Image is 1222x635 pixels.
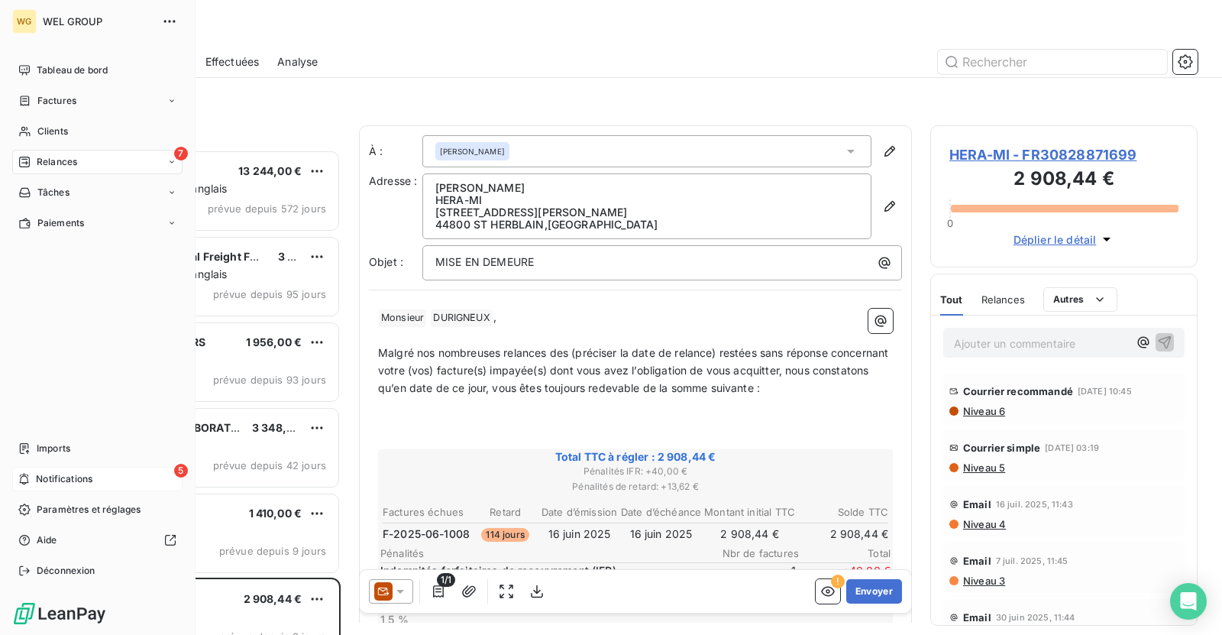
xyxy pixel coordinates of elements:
span: Courrier simple [963,442,1040,454]
span: 2 908,44 € [244,592,302,605]
span: Factures [37,94,76,108]
td: 16 juin 2025 [540,526,619,543]
span: , [493,310,496,323]
a: Aide [12,528,183,552]
span: prévue depuis 572 jours [208,202,326,215]
span: WEL GROUP [43,15,153,28]
h3: 2 908,44 € [949,165,1178,196]
span: Niveau 4 [962,518,1006,530]
span: 1/1 [437,573,455,587]
span: Notifications [36,472,92,486]
th: Retard [472,504,538,520]
div: grid [73,150,341,635]
span: Déplier le détail [1013,232,1097,248]
span: 0 [947,217,953,229]
span: 7 juil. 2025, 11:45 [996,556,1068,565]
span: Niveau 5 [962,462,1005,474]
p: [STREET_ADDRESS][PERSON_NAME] [435,206,858,219]
span: Niveau 3 [962,575,1005,587]
label: À : [369,144,422,159]
p: 44800 ST HERBLAIN , [GEOGRAPHIC_DATA] [435,219,858,231]
span: + 40,00 € [799,563,891,594]
span: Niveau 6 [962,405,1005,417]
span: 1 956,00 € [246,335,302,348]
span: Déconnexion [37,564,95,578]
span: 1 410,00 € [249,507,302,520]
button: Envoyer [846,579,902,604]
span: [DATE] 10:45 [1078,387,1132,396]
div: Open Intercom Messenger [1170,583,1207,620]
span: prévue depuis 42 jours [213,459,326,471]
input: Rechercher [938,50,1167,74]
span: Nbr de factures [707,547,799,559]
span: Adresse : [369,174,417,187]
span: Imports [37,442,70,455]
img: Logo LeanPay [12,601,107,626]
span: Paiements [37,216,84,230]
span: 5 [174,464,188,478]
button: Autres [1043,287,1117,312]
span: 3 277,00 € [278,250,334,263]
span: MISE EN DEMEURE [435,255,534,268]
span: Malgré nos nombreuses relances des (préciser la date de relance) restées sans réponse concernant ... [378,346,892,394]
td: 2 908,44 € [797,526,889,543]
th: Date d’émission [540,504,619,520]
th: Factures échues [382,504,470,520]
th: Date d’échéance [620,504,702,520]
span: Email [963,555,991,567]
span: Email [963,498,991,510]
button: Déplier le détail [1009,231,1120,248]
span: Monsieur [379,309,426,327]
span: 7 [174,147,188,160]
th: Solde TTC [797,504,889,520]
span: 13 244,00 € [238,164,302,177]
div: WG [12,9,37,34]
span: HERA-MI - FR30828871699 [949,144,1178,165]
span: Courrier recommandé [963,385,1073,397]
span: 16 juil. 2025, 11:43 [996,500,1073,509]
p: 1,5 % [380,612,701,627]
td: 16 juin 2025 [620,526,702,543]
span: 1 [704,563,796,594]
span: prévue depuis 93 jours [213,374,326,386]
span: Tableau de bord [37,63,108,77]
p: [PERSON_NAME] [435,182,858,194]
span: prévue depuis 95 jours [213,288,326,300]
th: Montant initial TTC [703,504,796,520]
span: 3 348,00 € [252,421,311,434]
span: 114 jours [481,528,529,542]
span: Analyse [277,54,318,70]
span: prévue depuis 9 jours [219,545,326,557]
span: [PERSON_NAME] [440,146,505,157]
span: Tâches [37,186,70,199]
span: [DATE] 03:19 [1045,443,1099,452]
span: DURIGNEUX [431,309,492,327]
span: Tout [940,293,963,306]
span: Pénalités [380,547,707,559]
span: Effectuées [205,54,260,70]
span: Total [799,547,891,559]
span: Pénalités IFR : + 40,00 € [380,465,891,478]
span: Relances [981,293,1025,306]
span: Aide [37,533,57,547]
span: Email [963,611,991,624]
p: HERA-MI [435,194,858,206]
span: Total TTC à régler : 2 908,44 € [380,449,891,465]
td: 2 908,44 € [703,526,796,543]
p: Indemnités forfaitaires de recouvrement (IFR) [380,563,701,578]
span: 30 juin 2025, 11:44 [996,613,1075,622]
span: Paramètres et réglages [37,503,141,517]
span: Relances [37,155,77,169]
span: Clients [37,125,68,138]
span: Objet : [369,255,403,268]
span: F-2025-06-1008 [383,526,470,542]
span: Pénalités de retard : + 13,62 € [380,480,891,494]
